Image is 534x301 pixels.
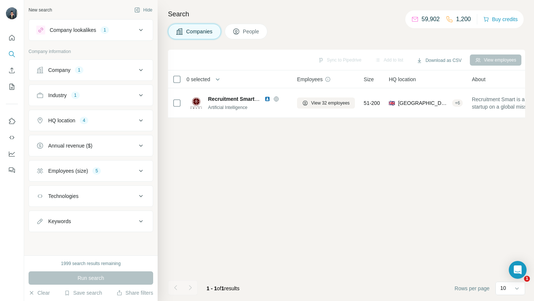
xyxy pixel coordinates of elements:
[29,61,153,79] button: Company1
[48,92,67,99] div: Industry
[364,76,374,83] span: Size
[29,162,153,180] button: Employees (size)5
[411,55,467,66] button: Download as CSV
[243,28,260,35] span: People
[364,99,380,107] span: 51-200
[48,66,70,74] div: Company
[29,137,153,155] button: Annual revenue ($)
[509,276,527,294] iframe: Intercom live chat
[48,117,75,124] div: HQ location
[208,104,288,111] div: Artificial Intelligence
[217,285,221,291] span: of
[6,31,18,44] button: Quick start
[6,64,18,77] button: Enrich CSV
[524,276,530,282] span: 1
[207,285,217,291] span: 1 - 1
[456,15,471,24] p: 1,200
[75,67,83,73] div: 1
[29,289,50,297] button: Clear
[483,14,518,24] button: Buy credits
[187,76,210,83] span: 0 selected
[452,100,463,106] div: + 6
[422,15,440,24] p: 59,902
[29,86,153,104] button: Industry1
[129,4,158,16] button: Hide
[455,285,489,292] span: Rows per page
[100,27,109,33] div: 1
[29,187,153,205] button: Technologies
[472,76,485,83] span: About
[186,28,213,35] span: Companies
[29,21,153,39] button: Company lookalikes1
[297,97,355,109] button: View 32 employees
[48,218,71,225] div: Keywords
[80,117,88,124] div: 4
[6,163,18,177] button: Feedback
[29,112,153,129] button: HQ location4
[168,9,525,19] h4: Search
[92,168,101,174] div: 5
[64,289,102,297] button: Save search
[221,285,224,291] span: 1
[297,76,323,83] span: Employees
[207,285,240,291] span: results
[190,97,202,109] img: Logo of Recruitment Smart Technologies
[311,100,350,106] span: View 32 employees
[398,99,449,107] span: [GEOGRAPHIC_DATA], [GEOGRAPHIC_DATA], [GEOGRAPHIC_DATA]
[29,48,153,55] p: Company information
[48,192,79,200] div: Technologies
[509,261,527,279] div: Open Intercom Messenger
[6,47,18,61] button: Search
[500,284,506,292] p: 10
[29,212,153,230] button: Keywords
[48,142,92,149] div: Annual revenue ($)
[61,260,121,267] div: 1999 search results remaining
[50,26,96,34] div: Company lookalikes
[6,131,18,144] button: Use Surfe API
[48,167,88,175] div: Employees (size)
[389,76,416,83] span: HQ location
[6,7,18,19] img: Avatar
[6,80,18,93] button: My lists
[208,96,289,102] span: Recruitment Smart Technologies
[116,289,153,297] button: Share filters
[264,96,270,102] img: LinkedIn logo
[6,147,18,161] button: Dashboard
[389,99,395,107] span: 🇬🇧
[6,115,18,128] button: Use Surfe on LinkedIn
[29,7,52,13] div: New search
[71,92,80,99] div: 1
